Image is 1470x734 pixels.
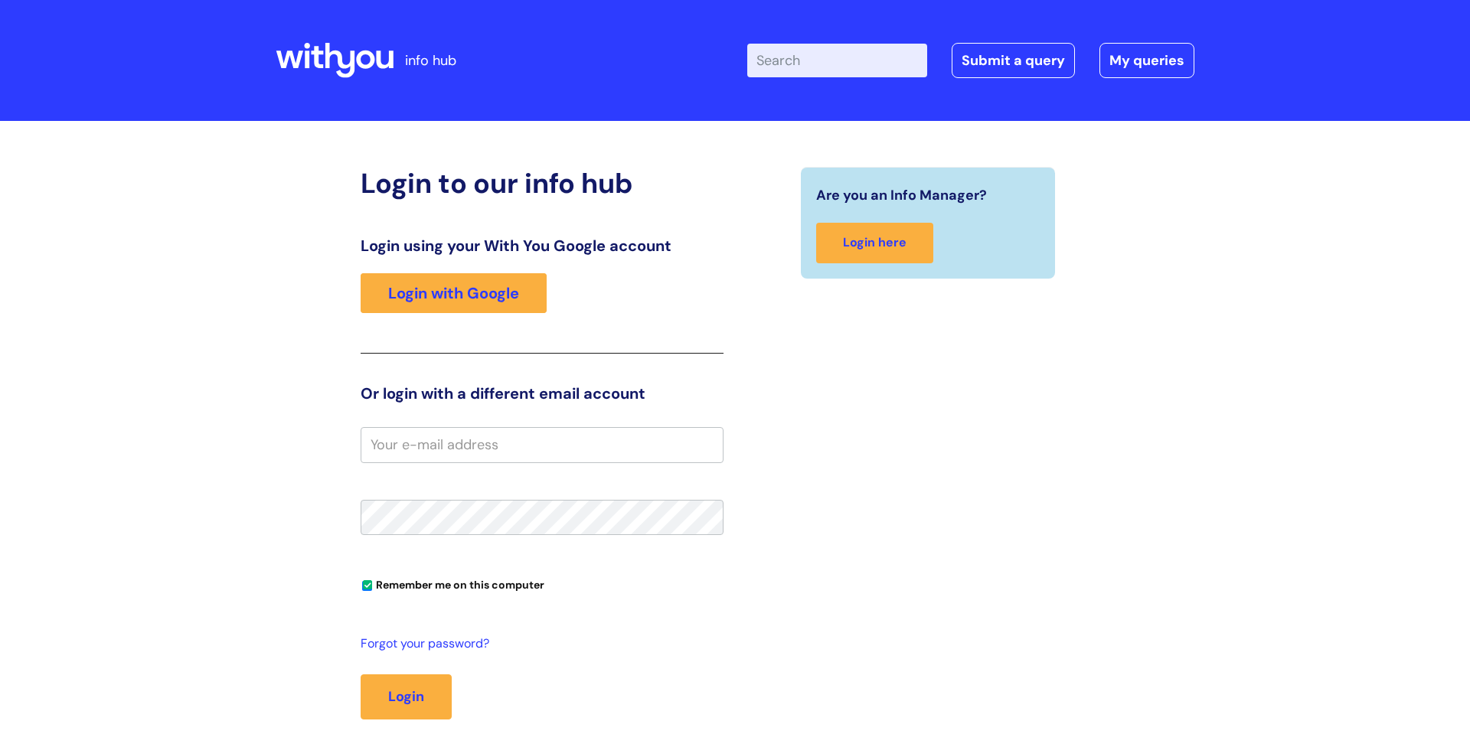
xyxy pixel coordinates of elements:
[361,633,716,655] a: Forgot your password?
[361,384,724,403] h3: Or login with a different email account
[361,575,544,592] label: Remember me on this computer
[1099,43,1194,78] a: My queries
[747,44,927,77] input: Search
[361,167,724,200] h2: Login to our info hub
[362,581,372,591] input: Remember me on this computer
[816,183,987,207] span: Are you an Info Manager?
[361,572,724,596] div: You can uncheck this option if you're logging in from a shared device
[405,48,456,73] p: info hub
[816,223,933,263] a: Login here
[361,427,724,462] input: Your e-mail address
[952,43,1075,78] a: Submit a query
[361,674,452,719] button: Login
[361,273,547,313] a: Login with Google
[361,237,724,255] h3: Login using your With You Google account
